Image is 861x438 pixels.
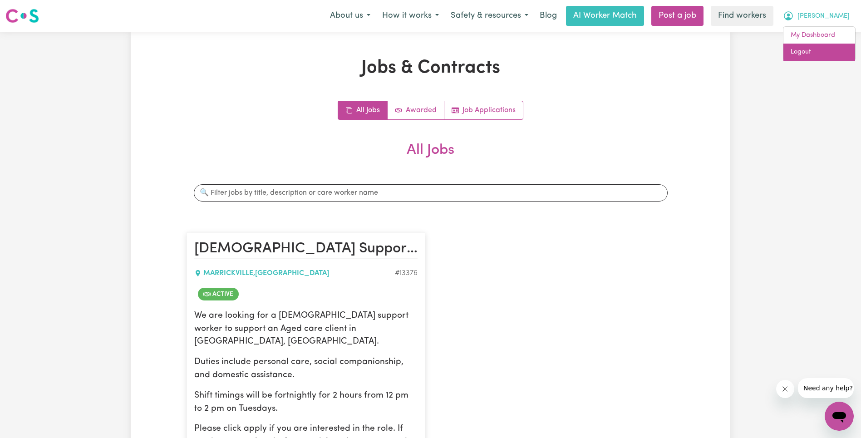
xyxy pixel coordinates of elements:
a: My Dashboard [783,27,855,44]
a: Post a job [651,6,704,26]
a: Job applications [444,101,523,119]
button: Safety & resources [445,6,534,25]
iframe: Button to launch messaging window [825,402,854,431]
a: All jobs [338,101,388,119]
a: Find workers [711,6,773,26]
img: Careseekers logo [5,8,39,24]
div: My Account [783,26,856,61]
button: How it works [376,6,445,25]
a: Careseekers logo [5,5,39,26]
div: MARRICKVILLE , [GEOGRAPHIC_DATA] [194,268,395,279]
button: My Account [777,6,856,25]
h2: All Jobs [187,142,675,173]
h2: Female Support Worker Needed In Marrickville, NSW [194,240,418,258]
p: Duties include personal care, social companionship, and domestic assistance. [194,356,418,382]
iframe: Close message [776,380,794,398]
a: Active jobs [388,101,444,119]
div: Job ID #13376 [395,268,418,279]
input: 🔍 Filter jobs by title, description or care worker name [194,184,668,202]
p: Shift timings will be fortnightly for 2 hours from 12 pm to 2 pm on Tuesdays. [194,389,418,416]
button: About us [324,6,376,25]
a: Logout [783,44,855,61]
span: [PERSON_NAME] [797,11,850,21]
h1: Jobs & Contracts [187,57,675,79]
iframe: Message from company [798,378,854,398]
p: We are looking for a [DEMOGRAPHIC_DATA] support worker to support an Aged care client in [GEOGRAP... [194,310,418,349]
a: Blog [534,6,562,26]
a: AI Worker Match [566,6,644,26]
span: Job is active [198,288,239,300]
